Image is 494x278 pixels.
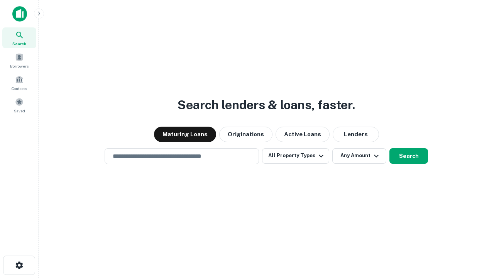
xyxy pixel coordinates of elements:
[276,127,330,142] button: Active Loans
[154,127,216,142] button: Maturing Loans
[2,27,36,48] a: Search
[2,50,36,71] a: Borrowers
[178,96,355,114] h3: Search lenders & loans, faster.
[12,85,27,92] span: Contacts
[455,192,494,229] iframe: Chat Widget
[333,127,379,142] button: Lenders
[262,148,329,164] button: All Property Types
[14,108,25,114] span: Saved
[389,148,428,164] button: Search
[219,127,272,142] button: Originations
[2,72,36,93] a: Contacts
[12,41,26,47] span: Search
[12,6,27,22] img: capitalize-icon.png
[10,63,29,69] span: Borrowers
[332,148,386,164] button: Any Amount
[2,95,36,115] a: Saved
